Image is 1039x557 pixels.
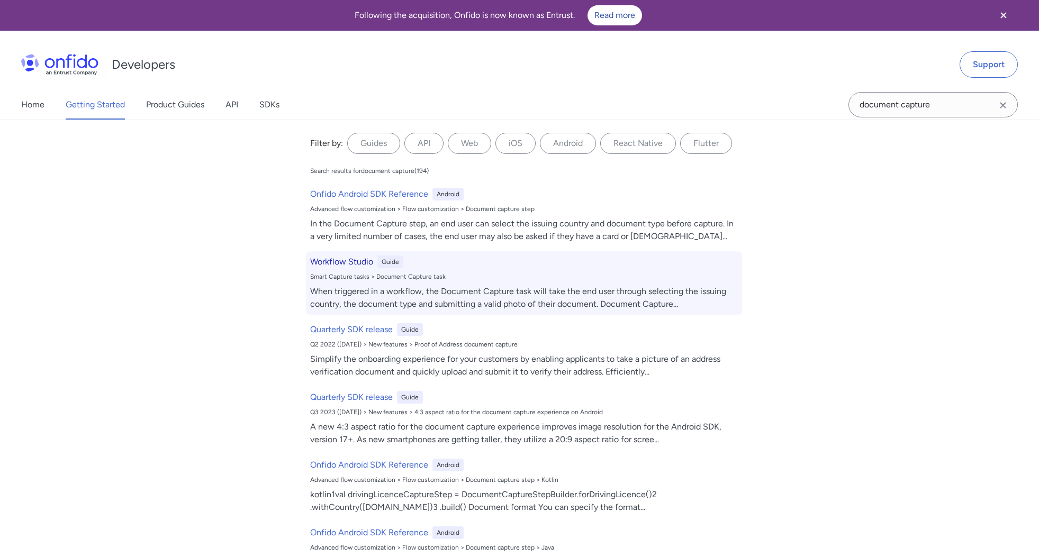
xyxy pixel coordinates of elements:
a: Onfido Android SDK ReferenceAndroidAdvanced flow customization > Flow customization > Document ca... [306,184,742,247]
label: Android [540,133,596,154]
a: Product Guides [146,90,204,120]
div: kotlin1val drivingLicenceCaptureStep = DocumentCaptureStepBuilder.forDrivingLicence()2 .withCount... [310,488,738,514]
div: Search results for document capture ( 194 ) [310,167,429,175]
img: Onfido Logo [21,54,98,75]
div: Q2 2022 ([DATE]) > New features > Proof of Address document capture [310,340,738,349]
button: Close banner [984,2,1023,29]
div: When triggered in a workflow, the Document Capture task will take the end user through selecting ... [310,285,738,311]
div: Simplify the onboarding experience for your customers by enabling applicants to take a picture of... [310,353,738,378]
a: Home [21,90,44,120]
a: SDKs [259,90,279,120]
a: Quarterly SDK releaseGuideQ3 2023 ([DATE]) > New features > 4:3 aspect ratio for the document cap... [306,387,742,450]
div: Guide [397,391,423,404]
h6: Onfido Android SDK Reference [310,188,428,200]
div: Following the acquisition, Onfido is now known as Entrust. [13,5,984,25]
a: Workflow StudioGuideSmart Capture tasks > Document Capture taskWhen triggered in a workflow, the ... [306,251,742,315]
h6: Quarterly SDK release [310,391,393,404]
div: A new 4:3 aspect ratio for the document capture experience improves image resolution for the Andr... [310,421,738,446]
svg: Clear search field button [997,99,1009,112]
div: Advanced flow customization > Flow customization > Document capture step > Java [310,543,738,552]
div: Q3 2023 ([DATE]) > New features > 4:3 aspect ratio for the document capture experience on Android [310,408,738,416]
div: Filter by: [310,137,343,150]
a: Getting Started [66,90,125,120]
a: Quarterly SDK releaseGuideQ2 2022 ([DATE]) > New features > Proof of Address document captureSimp... [306,319,742,382]
h6: Onfido Android SDK Reference [310,459,428,471]
div: Android [432,526,464,539]
div: In the Document Capture step, an end user can select the issuing country and document type before... [310,217,738,243]
label: Flutter [680,133,732,154]
input: Onfido search input field [848,92,1018,117]
div: Smart Capture tasks > Document Capture task [310,272,738,281]
h1: Developers [112,56,175,73]
h6: Quarterly SDK release [310,323,393,336]
a: Read more [588,5,642,25]
div: Guide [377,255,403,268]
a: Support [960,51,1018,78]
svg: Close banner [997,9,1010,22]
div: Android [432,188,464,200]
h6: Onfido Android SDK Reference [310,526,428,539]
a: Onfido Android SDK ReferenceAndroidAdvanced flow customization > Flow customization > Document ca... [306,454,742,518]
label: Web [448,133,491,154]
a: API [225,90,238,120]
div: Android [432,459,464,471]
div: Guide [397,323,423,336]
h6: Workflow Studio [310,255,373,268]
div: Advanced flow customization > Flow customization > Document capture step > Kotlin [310,476,738,484]
label: React Native [600,133,676,154]
label: Guides [347,133,400,154]
label: API [404,133,444,154]
div: Advanced flow customization > Flow customization > Document capture step [310,205,738,213]
label: iOS [495,133,536,154]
